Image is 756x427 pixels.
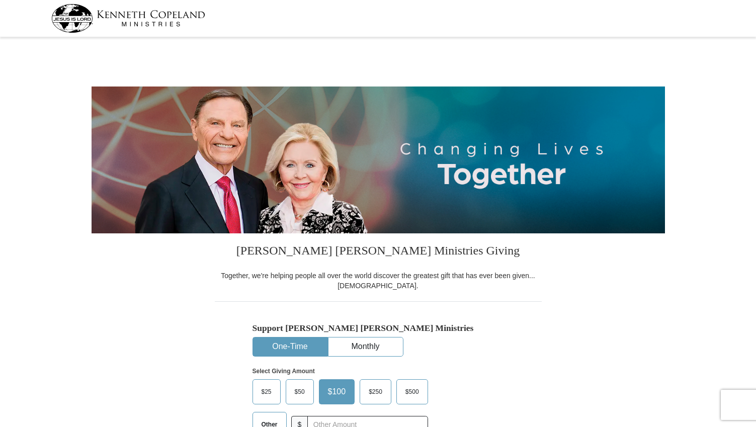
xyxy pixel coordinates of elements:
h3: [PERSON_NAME] [PERSON_NAME] Ministries Giving [215,233,542,271]
span: $500 [400,384,424,399]
strong: Select Giving Amount [253,368,315,375]
span: $250 [364,384,387,399]
div: Together, we're helping people all over the world discover the greatest gift that has ever been g... [215,271,542,291]
span: $100 [323,384,351,399]
span: $25 [257,384,277,399]
img: kcm-header-logo.svg [51,4,205,33]
span: $50 [290,384,310,399]
button: Monthly [328,337,403,356]
button: One-Time [253,337,327,356]
h5: Support [PERSON_NAME] [PERSON_NAME] Ministries [253,323,504,333]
